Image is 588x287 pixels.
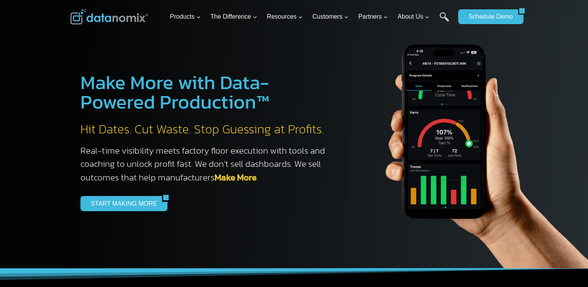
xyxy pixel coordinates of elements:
span: Resources [267,12,303,22]
iframe: Popup CTA [4,149,129,283]
h2: Hit Dates. Cut Waste. Stop Guessing at Profits. [80,121,333,138]
nav: Primary Navigation [167,4,454,30]
span: Customers [312,12,349,22]
span: About Us [398,12,429,22]
span: Partners [358,12,388,22]
span: Products [170,12,201,22]
a: Search [440,12,449,30]
a: Make More [215,171,256,184]
a: START MAKING MORE [80,196,162,211]
h3: Real-time visibility meets factory floor execution with tools and coaching to unlock profit fast.... [80,144,333,184]
img: Datanomix [70,9,148,24]
span: The Difference [210,12,257,22]
a: Schedule Demo [458,9,518,24]
h1: Make More with Data-Powered Production™ [80,73,333,112]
